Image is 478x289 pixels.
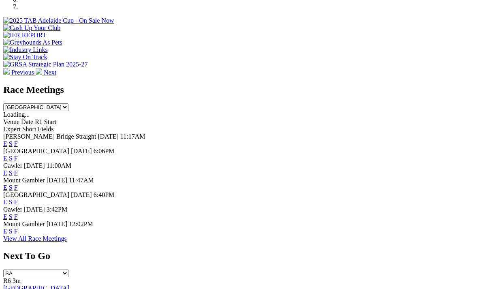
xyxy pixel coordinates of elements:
[9,140,13,147] a: S
[3,184,7,191] a: E
[3,32,46,39] img: IER REPORT
[14,199,18,206] a: F
[36,68,42,75] img: chevron-right-pager-white.svg
[38,126,53,133] span: Fields
[9,184,13,191] a: S
[3,140,7,147] a: E
[14,155,18,162] a: F
[14,213,18,220] a: F
[3,148,69,154] span: [GEOGRAPHIC_DATA]
[3,54,47,61] img: Stay On Track
[35,118,56,125] span: R1 Start
[3,277,11,284] span: R6
[24,162,45,169] span: [DATE]
[120,133,145,140] span: 11:17AM
[3,177,45,184] span: Mount Gambier
[3,162,22,169] span: Gawler
[3,133,96,140] span: [PERSON_NAME] Bridge Straight
[3,68,10,75] img: chevron-left-pager-white.svg
[69,177,94,184] span: 11:47AM
[3,69,36,76] a: Previous
[14,228,18,235] a: F
[47,206,68,213] span: 3:42PM
[3,17,114,24] img: 2025 TAB Adelaide Cup - On Sale Now
[14,184,18,191] a: F
[9,155,13,162] a: S
[21,118,33,125] span: Date
[3,250,475,261] h2: Next To Go
[9,228,13,235] a: S
[3,46,48,54] img: Industry Links
[13,277,21,284] span: 3m
[3,220,45,227] span: Mount Gambier
[3,118,19,125] span: Venue
[24,206,45,213] span: [DATE]
[3,155,7,162] a: E
[47,220,68,227] span: [DATE]
[94,148,115,154] span: 6:06PM
[3,61,87,68] img: GRSA Strategic Plan 2025-27
[3,126,21,133] span: Expert
[3,228,7,235] a: E
[47,162,72,169] span: 11:00AM
[3,24,60,32] img: Cash Up Your Club
[14,169,18,176] a: F
[69,220,93,227] span: 12:02PM
[71,148,92,154] span: [DATE]
[3,206,22,213] span: Gawler
[44,69,56,76] span: Next
[3,111,30,118] span: Loading...
[11,69,34,76] span: Previous
[47,177,68,184] span: [DATE]
[3,235,67,242] a: View All Race Meetings
[94,191,115,198] span: 6:40PM
[9,199,13,206] a: S
[22,126,36,133] span: Short
[3,199,7,206] a: E
[3,39,62,46] img: Greyhounds As Pets
[98,133,119,140] span: [DATE]
[36,69,56,76] a: Next
[3,213,7,220] a: E
[3,169,7,176] a: E
[9,169,13,176] a: S
[3,84,475,95] h2: Race Meetings
[3,191,69,198] span: [GEOGRAPHIC_DATA]
[9,213,13,220] a: S
[14,140,18,147] a: F
[71,191,92,198] span: [DATE]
